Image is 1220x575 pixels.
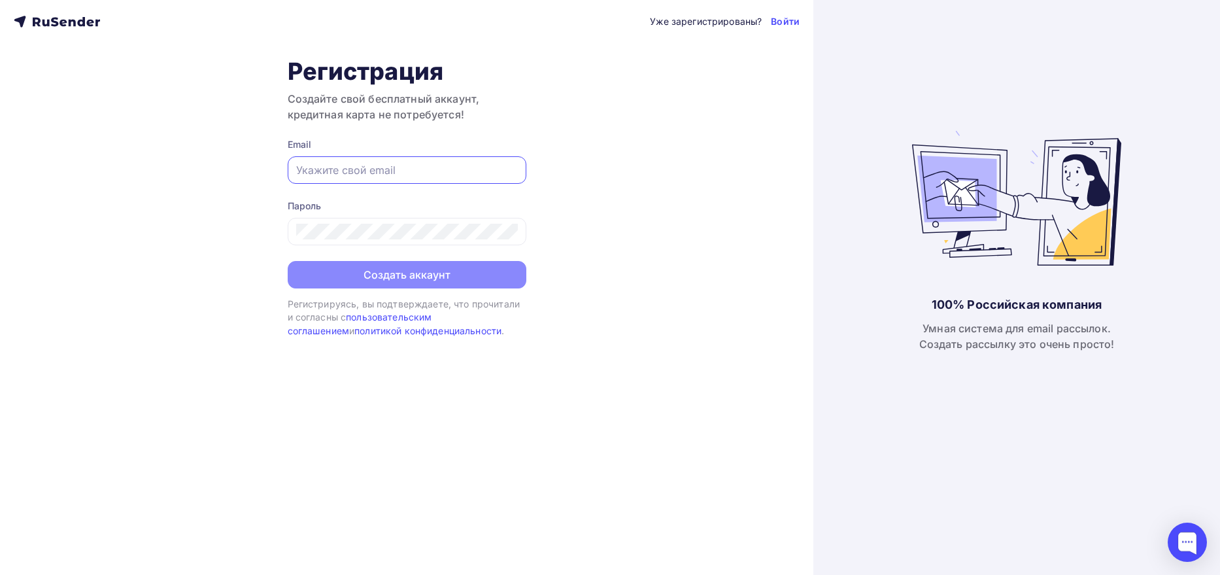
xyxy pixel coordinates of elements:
button: Создать аккаунт [288,261,526,288]
div: Регистрируясь, вы подтверждаете, что прочитали и согласны с и . [288,298,526,338]
div: Пароль [288,200,526,213]
a: пользовательским соглашением [288,311,432,336]
a: Войти [771,15,800,28]
input: Укажите свой email [296,162,518,178]
h3: Создайте свой бесплатный аккаунт, кредитная карта не потребуется! [288,91,526,122]
div: Умная система для email рассылок. Создать рассылку это очень просто! [919,321,1115,352]
div: Email [288,138,526,151]
div: 100% Российская компания [932,297,1102,313]
div: Уже зарегистрированы? [650,15,762,28]
h1: Регистрация [288,57,526,86]
a: политикой конфиденциальности [354,325,501,336]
